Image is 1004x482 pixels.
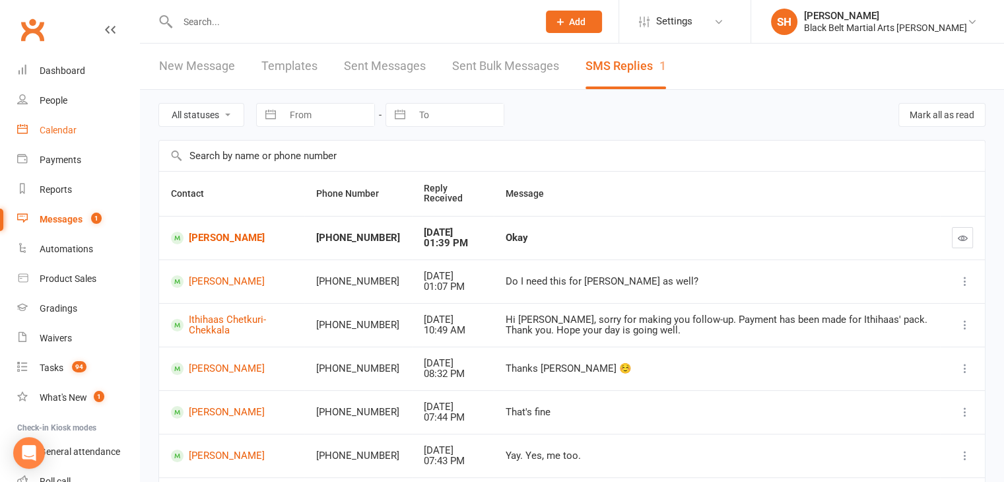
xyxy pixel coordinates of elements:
[94,391,104,402] span: 1
[804,10,967,22] div: [PERSON_NAME]
[13,437,45,469] div: Open Intercom Messenger
[17,175,139,205] a: Reports
[40,125,77,135] div: Calendar
[40,333,72,343] div: Waivers
[171,406,292,419] a: [PERSON_NAME]
[412,104,504,126] input: To
[898,103,986,127] button: Mark all as read
[506,276,928,287] div: Do I need this for [PERSON_NAME] as well?
[586,44,666,89] a: SMS Replies1
[40,65,85,76] div: Dashboard
[659,59,666,73] div: 1
[424,445,481,456] div: [DATE]
[17,294,139,324] a: Gradings
[40,392,87,403] div: What's New
[261,44,318,89] a: Templates
[424,358,481,369] div: [DATE]
[424,271,481,282] div: [DATE]
[16,13,49,46] a: Clubworx
[424,227,481,238] div: [DATE]
[316,232,400,244] div: [PHONE_NUMBER]
[424,325,481,336] div: 10:49 AM
[569,17,586,27] span: Add
[17,116,139,145] a: Calendar
[40,155,81,165] div: Payments
[316,407,400,418] div: [PHONE_NUMBER]
[424,314,481,326] div: [DATE]
[17,437,139,467] a: General attendance kiosk mode
[40,362,63,373] div: Tasks
[40,95,67,106] div: People
[17,264,139,294] a: Product Sales
[40,184,72,195] div: Reports
[171,232,292,244] a: [PERSON_NAME]
[771,9,797,35] div: SH
[40,214,83,224] div: Messages
[40,244,93,254] div: Automations
[17,145,139,175] a: Payments
[174,13,529,31] input: Search...
[656,7,692,36] span: Settings
[171,450,292,462] a: [PERSON_NAME]
[506,363,928,374] div: Thanks [PERSON_NAME] ☺️
[171,275,292,288] a: [PERSON_NAME]
[424,238,481,249] div: 01:39 PM
[506,314,928,336] div: Hi [PERSON_NAME], sorry for making you follow-up. Payment has been made for Ithihaas' pack. Thank...
[40,273,96,284] div: Product Sales
[17,324,139,353] a: Waivers
[171,362,292,375] a: [PERSON_NAME]
[17,383,139,413] a: What's New1
[40,303,77,314] div: Gradings
[40,446,120,457] div: General attendance
[159,172,304,216] th: Contact
[17,86,139,116] a: People
[316,320,400,331] div: [PHONE_NUMBER]
[424,281,481,293] div: 01:07 PM
[546,11,602,33] button: Add
[283,104,374,126] input: From
[316,363,400,374] div: [PHONE_NUMBER]
[159,141,985,171] input: Search by name or phone number
[316,276,400,287] div: [PHONE_NUMBER]
[424,456,481,467] div: 07:43 PM
[494,172,940,216] th: Message
[17,353,139,383] a: Tasks 94
[424,412,481,423] div: 07:44 PM
[506,450,928,462] div: Yay. Yes, me too.
[506,407,928,418] div: That's fine
[804,22,967,34] div: Black Belt Martial Arts [PERSON_NAME]
[424,401,481,413] div: [DATE]
[17,205,139,234] a: Messages 1
[304,172,412,216] th: Phone Number
[72,361,86,372] span: 94
[171,314,292,336] a: Ithihaas Chetkuri-Chekkala
[159,44,235,89] a: New Message
[91,213,102,224] span: 1
[412,172,493,216] th: Reply Received
[17,234,139,264] a: Automations
[344,44,426,89] a: Sent Messages
[17,56,139,86] a: Dashboard
[452,44,559,89] a: Sent Bulk Messages
[506,232,928,244] div: Okay
[424,368,481,380] div: 08:32 PM
[316,450,400,462] div: [PHONE_NUMBER]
